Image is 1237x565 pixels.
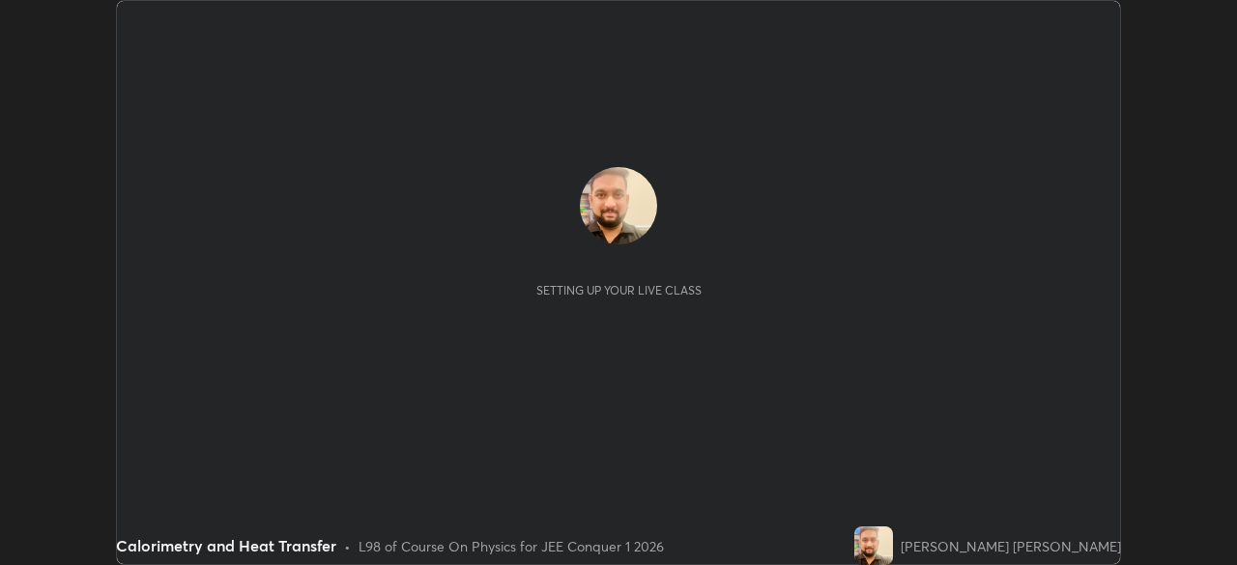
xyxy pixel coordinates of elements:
img: 5cccde6c1cc247e5b99c38f5adc539f7.jpg [854,526,893,565]
div: • [344,536,351,556]
div: Calorimetry and Heat Transfer [116,534,336,557]
div: [PERSON_NAME] [PERSON_NAME] [901,536,1121,556]
div: L98 of Course On Physics for JEE Conquer 1 2026 [359,536,664,556]
img: 5cccde6c1cc247e5b99c38f5adc539f7.jpg [580,167,657,244]
div: Setting up your live class [536,283,702,297]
